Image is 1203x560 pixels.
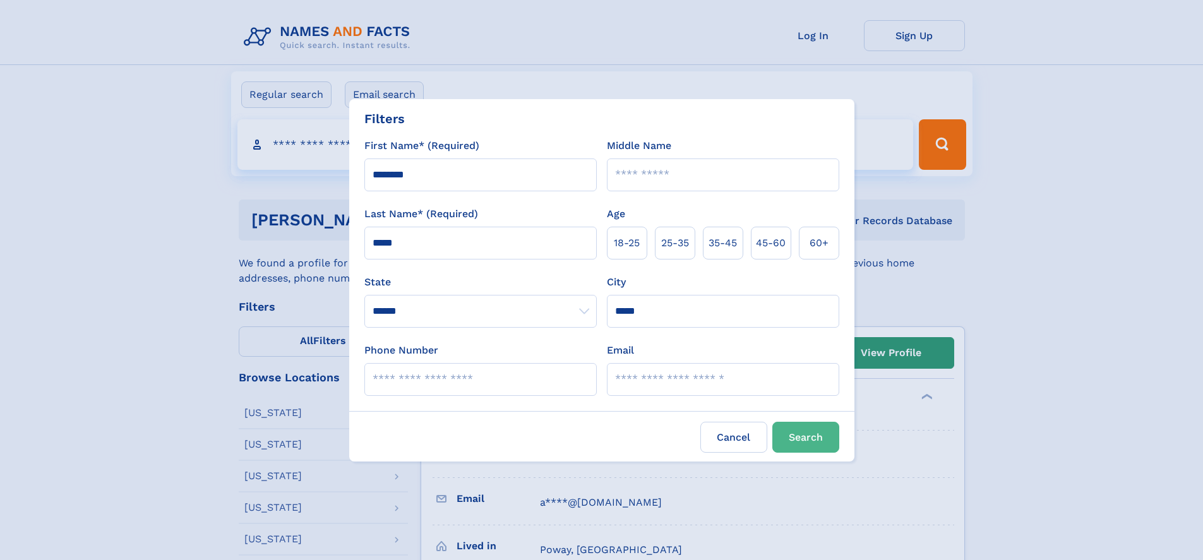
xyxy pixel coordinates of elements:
span: 25‑35 [661,235,689,251]
label: Cancel [700,422,767,453]
label: Age [607,206,625,222]
div: Filters [364,109,405,128]
label: Last Name* (Required) [364,206,478,222]
span: 35‑45 [709,235,737,251]
span: 60+ [810,235,829,251]
label: City [607,275,626,290]
label: Phone Number [364,343,438,358]
span: 18‑25 [614,235,640,251]
label: State [364,275,597,290]
label: First Name* (Required) [364,138,479,153]
span: 45‑60 [756,235,786,251]
button: Search [772,422,839,453]
label: Middle Name [607,138,671,153]
label: Email [607,343,634,358]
